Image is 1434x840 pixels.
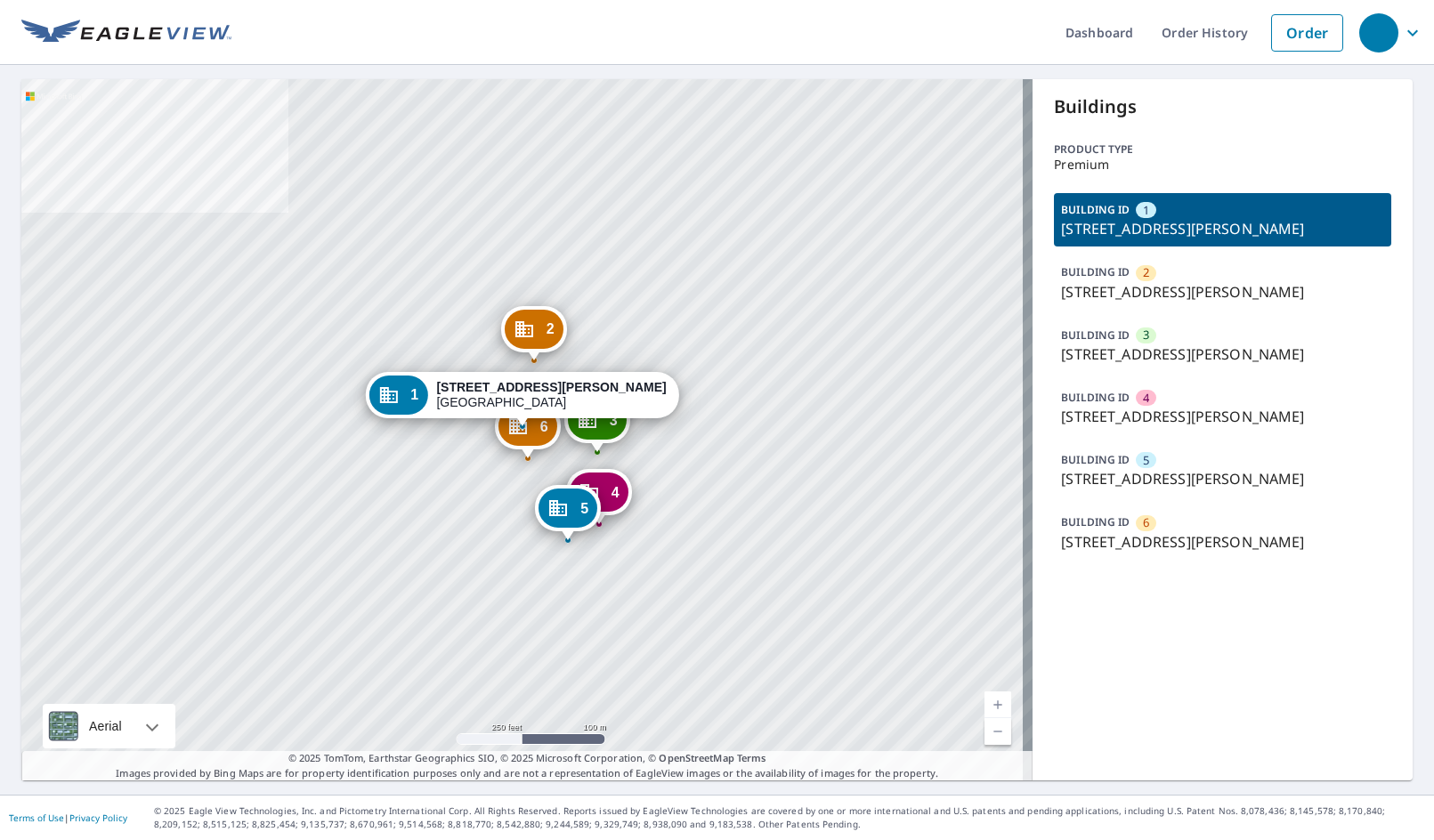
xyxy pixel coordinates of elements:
[1061,468,1384,489] p: [STREET_ADDRESS][PERSON_NAME]
[1143,202,1149,219] span: 1
[9,812,127,823] p: |
[610,414,618,427] span: 3
[1054,93,1391,120] p: Buildings
[69,812,127,824] a: Privacy Policy
[84,704,127,748] div: Aerial
[495,403,561,458] div: Dropped pin, building 6, Commercial property, 1081 N Benoist Farms Rd West Palm Beach, FL 33411
[43,704,175,748] div: Aerial
[1061,406,1384,427] p: [STREET_ADDRESS][PERSON_NAME]
[1061,514,1130,529] p: BUILDING ID
[1143,514,1149,531] span: 6
[1061,327,1130,343] p: BUILDING ID
[1054,141,1391,157] p: Product type
[365,372,678,427] div: Dropped pin, building 1, Commercial property, 1089 N Benoist Farms Rd West Palm Beach, FL 33411
[436,380,666,410] div: [GEOGRAPHIC_DATA]
[436,380,666,394] strong: [STREET_ADDRESS][PERSON_NAME]
[984,691,1011,718] a: Current Level 17, Zoom In
[21,751,1033,780] p: Images provided by Bing Maps are for property identification purposes only and are not a represen...
[566,469,632,524] div: Dropped pin, building 4, Commercial property, 1068 N Benoist Farms Rd West Palm Beach, FL 33411
[410,388,418,401] span: 1
[737,751,766,764] a: Terms
[9,812,64,824] a: Terms of Use
[1143,327,1149,343] span: 3
[659,751,733,764] a: OpenStreetMap
[612,486,620,499] span: 4
[1271,14,1343,52] a: Order
[540,420,548,433] span: 6
[154,804,1425,831] p: © 2025 Eagle View Technologies, Inc. and Pictometry International Corp. All Rights Reserved. Repo...
[984,718,1011,745] a: Current Level 17, Zoom Out
[1061,281,1384,303] p: [STREET_ADDRESS][PERSON_NAME]
[288,751,766,766] span: © 2025 TomTom, Earthstar Geographics SIO, © 2025 Microsoft Corporation, ©
[1143,264,1149,281] span: 2
[501,306,567,361] div: Dropped pin, building 2, Commercial property, 1101 N Benoist Farms Rd West Palm Beach, FL 33411
[1143,390,1149,407] span: 4
[1061,202,1130,217] p: BUILDING ID
[1061,264,1130,279] p: BUILDING ID
[535,485,601,540] div: Dropped pin, building 5, Commercial property, 1056 N Benoist Farms Rd West Palm Beach, FL 33411
[580,502,588,515] span: 5
[1054,157,1391,172] p: Premium
[1143,452,1149,469] span: 5
[21,20,231,46] img: EV Logo
[547,322,555,335] span: 2
[1061,343,1384,365] p: [STREET_ADDRESS][PERSON_NAME]
[1061,452,1130,467] p: BUILDING ID
[1061,218,1384,239] p: [STREET_ADDRESS][PERSON_NAME]
[1061,531,1384,553] p: [STREET_ADDRESS][PERSON_NAME]
[1061,390,1130,405] p: BUILDING ID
